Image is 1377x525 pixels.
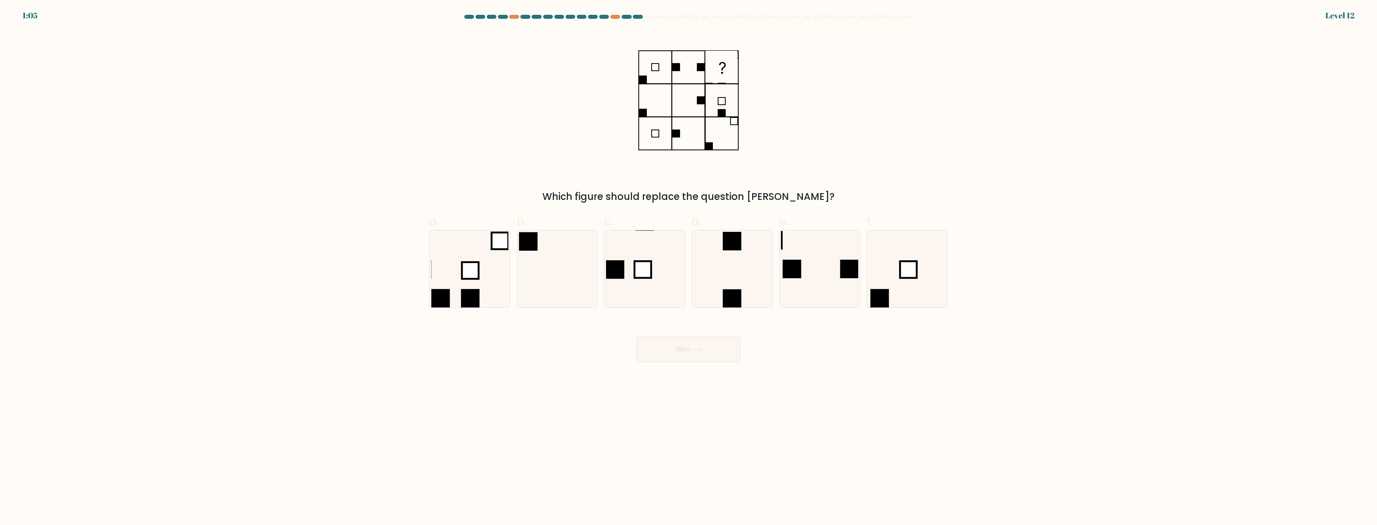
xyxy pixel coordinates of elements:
[692,214,701,230] span: d.
[779,214,788,230] span: e.
[429,214,439,230] span: a.
[604,214,613,230] span: c.
[636,337,741,362] button: Next
[22,10,38,22] div: 1:05
[517,214,526,230] span: b.
[434,190,943,204] div: Which figure should replace the question [PERSON_NAME]?
[1325,10,1355,22] div: Level 12
[867,214,872,230] span: f.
